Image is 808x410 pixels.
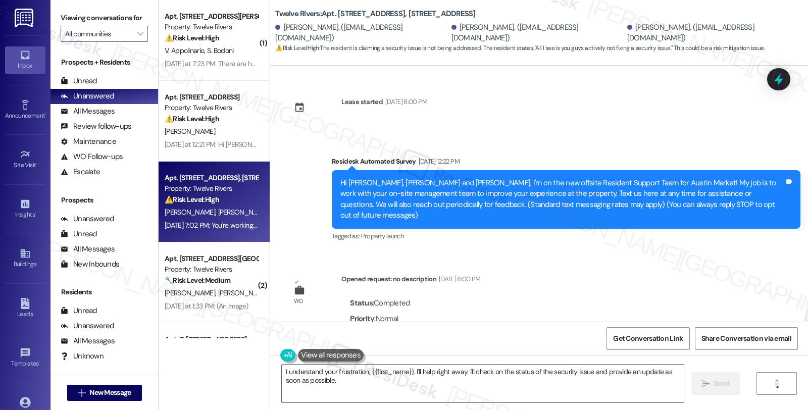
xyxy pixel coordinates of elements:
[165,334,258,345] div: Apt. C, [STREET_ADDRESS]
[607,327,689,350] button: Get Conversation Link
[61,91,114,101] div: Unanswered
[165,102,258,113] div: Property: Twelve Rivers
[45,111,46,118] span: •
[695,327,798,350] button: Share Conversation via email
[61,244,115,254] div: All Messages
[50,287,158,297] div: Residents
[165,301,248,311] div: [DATE] at 1:33 PM: (An Image)
[275,22,448,44] div: [PERSON_NAME]. ([EMAIL_ADDRESS][DOMAIN_NAME])
[416,156,460,167] div: [DATE] 12:22 PM
[165,195,219,204] strong: ⚠️ Risk Level: High
[383,96,427,107] div: [DATE] 8:00 PM
[165,59,717,68] div: [DATE] at 7:23 PM: There are holes in the walls, and the front door needs to be painted. I have t...
[341,96,383,107] div: Lease started
[350,298,373,308] b: Status
[165,11,258,22] div: Apt. [STREET_ADDRESS][PERSON_NAME][PERSON_NAME]
[5,344,45,372] a: Templates •
[35,210,36,217] span: •
[165,92,258,102] div: Apt. [STREET_ADDRESS]
[61,121,131,132] div: Review follow-ups
[627,22,800,44] div: [PERSON_NAME]. ([EMAIL_ADDRESS][DOMAIN_NAME])
[350,314,374,324] b: Priority
[361,232,403,240] span: Property launch
[282,365,684,402] textarea: I understand your frustration, {{first_name}}. I'll help right away. I'll check on the status of ...
[165,33,219,42] strong: ⚠️ Risk Level: High
[436,274,481,284] div: [DATE] 8:00 PM
[61,76,97,86] div: Unread
[701,333,791,344] span: Share Conversation via email
[332,229,800,243] div: Tagged as:
[340,178,784,221] div: Hi [PERSON_NAME], [PERSON_NAME] and [PERSON_NAME], I'm on the new offsite Resident Support Team f...
[61,151,123,162] div: WO Follow-ups
[294,296,304,306] div: WO
[50,195,158,206] div: Prospects
[165,288,218,297] span: [PERSON_NAME]
[61,336,115,346] div: All Messages
[36,160,38,167] span: •
[691,372,740,395] button: Send
[218,288,269,297] span: [PERSON_NAME]
[61,321,114,331] div: Unanswered
[5,146,45,173] a: Site Visit •
[332,156,800,170] div: Residesk Automated Survey
[714,378,729,389] span: Send
[165,22,258,32] div: Property: Twelve Rivers
[61,351,104,362] div: Unknown
[61,167,100,177] div: Escalate
[165,46,207,55] span: V. Appolinario
[5,195,45,223] a: Insights •
[39,358,40,366] span: •
[67,385,142,401] button: New Message
[165,127,215,136] span: [PERSON_NAME]
[15,9,35,27] img: ResiDesk Logo
[61,305,97,316] div: Unread
[5,295,45,322] a: Leads
[165,276,230,285] strong: 🔧 Risk Level: Medium
[137,30,143,38] i: 
[165,183,258,194] div: Property: Twelve Rivers
[165,208,218,217] span: [PERSON_NAME]
[275,44,319,52] strong: ⚠️ Risk Level: High
[702,380,710,388] i: 
[61,136,116,147] div: Maintenance
[275,9,475,19] b: Twelve Rivers: Apt. [STREET_ADDRESS], [STREET_ADDRESS]
[50,57,158,68] div: Prospects + Residents
[89,387,131,398] span: New Message
[218,208,272,217] span: [PERSON_NAME]
[61,259,119,270] div: New Inbounds
[65,26,132,42] input: All communities
[165,253,258,264] div: Apt. [STREET_ADDRESS][GEOGRAPHIC_DATA][STREET_ADDRESS]
[350,295,416,311] div: : Completed
[451,22,625,44] div: [PERSON_NAME]. ([EMAIL_ADDRESS][DOMAIN_NAME])
[207,46,234,55] span: S. Bodoni
[341,274,480,288] div: Opened request: no description
[61,10,148,26] label: Viewing conversations for
[613,333,683,344] span: Get Conversation Link
[165,173,258,183] div: Apt. [STREET_ADDRESS], [STREET_ADDRESS]
[5,46,45,74] a: Inbox
[61,106,115,117] div: All Messages
[165,221,445,230] div: [DATE] 7:02 PM: You're working on not working on anything in a timely manner is what I'm hearing.
[61,229,97,239] div: Unread
[165,264,258,275] div: Property: Twelve Rivers
[773,380,781,388] i: 
[350,311,416,327] div: : Normal
[165,140,576,149] div: [DATE] at 12:21 PM: Hi [PERSON_NAME], please see [PERSON_NAME]. There should not be a positive ba...
[61,214,114,224] div: Unanswered
[78,389,85,397] i: 
[165,114,219,123] strong: ⚠️ Risk Level: High
[5,245,45,272] a: Buildings
[275,43,765,54] span: : The resident is claiming a security issue is not being addressed. The resident states, "All I s...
